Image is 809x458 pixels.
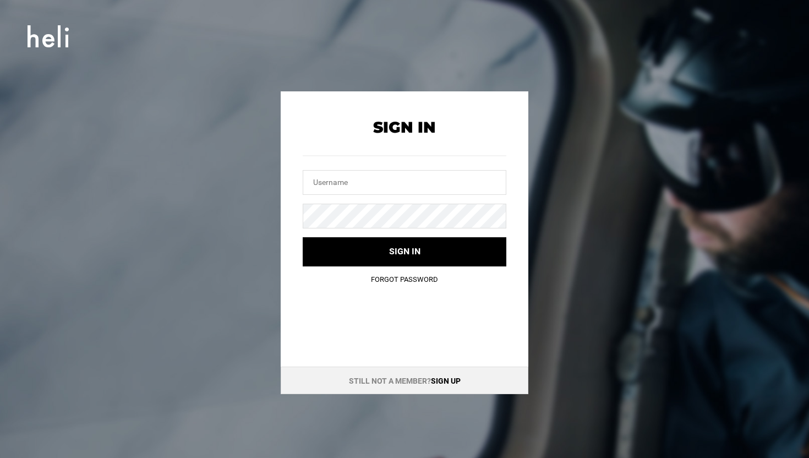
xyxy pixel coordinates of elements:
[281,367,528,394] div: Still not a member?
[303,170,506,195] input: Username
[431,377,461,385] a: Sign up
[371,275,438,283] a: Forgot Password
[303,119,506,136] h2: Sign In
[303,237,506,266] button: Sign in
